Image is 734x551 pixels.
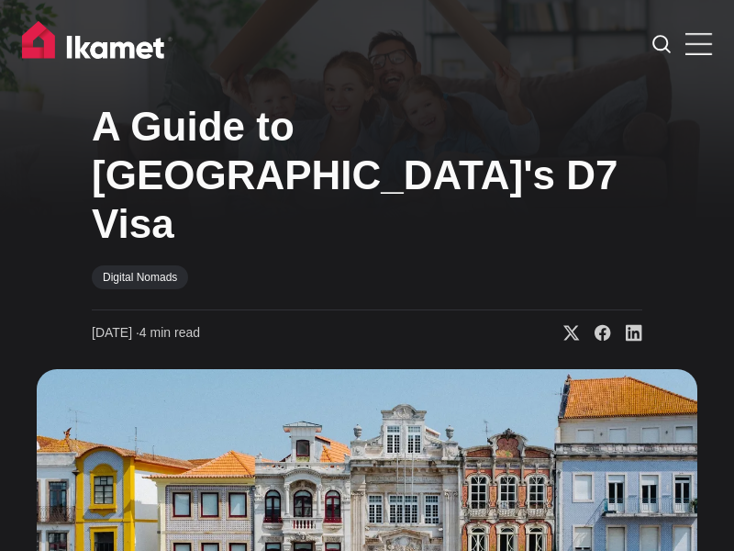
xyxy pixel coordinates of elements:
time: 4 min read [92,324,200,343]
a: Digital Nomads [92,265,188,289]
a: Share on X [549,324,580,343]
h1: A Guide to [GEOGRAPHIC_DATA]'s D7 Visa [92,103,642,248]
span: [DATE] ∙ [92,325,139,340]
img: Ikamet home [22,21,172,67]
a: Share on Facebook [580,324,611,343]
a: Share on Linkedin [611,324,642,343]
